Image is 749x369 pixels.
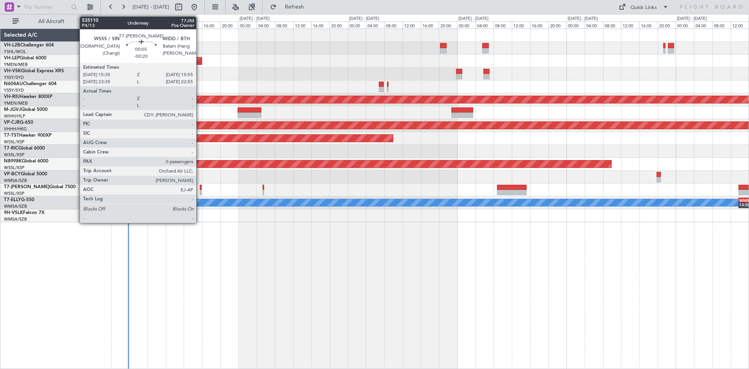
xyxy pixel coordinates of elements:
[166,21,184,29] div: 08:00
[20,19,82,24] span: All Aircraft
[712,21,731,29] div: 08:00
[630,4,657,12] div: Quick Links
[4,75,24,80] a: YSSY/SYD
[4,146,18,151] span: T7-RIC
[4,146,45,151] a: T7-RICGlobal 6000
[4,94,20,99] span: VH-RIU
[4,43,20,48] span: VH-L2B
[568,16,598,22] div: [DATE] - [DATE]
[22,197,204,209] div: Planned Maint [GEOGRAPHIC_DATA] (Sultan [PERSON_NAME] [PERSON_NAME] - Subang)
[4,178,27,184] a: WMSA/SZB
[4,120,33,125] a: VP-CJRG-650
[4,139,25,145] a: WSSL/XSP
[4,113,25,119] a: WIHH/HLP
[731,21,749,29] div: 12:00
[4,172,47,176] a: VP-BCYGlobal 5000
[240,16,270,22] div: [DATE] - [DATE]
[184,21,202,29] div: 12:00
[4,126,27,132] a: VHHH/HKG
[349,16,379,22] div: [DATE] - [DATE]
[493,21,512,29] div: 08:00
[585,21,603,29] div: 04:00
[293,21,312,29] div: 12:00
[4,198,34,202] a: T7-ELLYG-550
[4,159,48,164] a: N8998KGlobal 6000
[311,21,330,29] div: 16:00
[421,21,439,29] div: 16:00
[330,21,348,29] div: 20:00
[439,21,457,29] div: 20:00
[266,1,313,13] button: Refresh
[4,69,64,73] a: VH-VSKGlobal Express XRS
[676,21,694,29] div: 00:00
[4,94,52,99] a: VH-RIUHawker 800XP
[4,43,54,48] a: VH-L2BChallenger 604
[694,21,712,29] div: 04:00
[278,4,311,10] span: Refresh
[603,21,621,29] div: 08:00
[4,159,22,164] span: N8998K
[147,21,166,29] div: 04:00
[458,16,488,22] div: [DATE] - [DATE]
[275,21,293,29] div: 08:00
[639,21,658,29] div: 16:00
[457,21,476,29] div: 00:00
[677,16,707,22] div: [DATE] - [DATE]
[130,16,160,22] div: [DATE] - [DATE]
[530,21,548,29] div: 16:00
[512,21,530,29] div: 12:00
[366,21,384,29] div: 04:00
[4,107,48,112] a: M-JGVJGlobal 5000
[384,21,403,29] div: 08:00
[4,216,27,222] a: WMSA/SZB
[4,152,25,158] a: WSSL/XSP
[4,62,28,68] a: YMEN/MEB
[476,21,494,29] div: 04:00
[4,133,19,138] span: T7-TST
[129,21,147,29] div: 00:00
[658,21,676,29] div: 20:00
[621,21,639,29] div: 12:00
[348,21,366,29] div: 00:00
[220,21,239,29] div: 20:00
[257,21,275,29] div: 04:00
[566,21,585,29] div: 00:00
[4,185,76,189] a: T7-[PERSON_NAME]Global 7500
[93,21,111,29] div: 16:00
[4,69,21,73] span: VH-VSK
[4,172,21,176] span: VP-BCY
[4,185,49,189] span: T7-[PERSON_NAME]
[4,82,57,86] a: N604AUChallenger 604
[4,165,25,171] a: WSSL/XSP
[24,1,69,13] input: Trip Number
[4,133,51,138] a: T7-TSTHawker 900XP
[238,21,257,29] div: 00:00
[548,21,567,29] div: 20:00
[4,87,24,93] a: YSSY/SYD
[4,49,26,55] a: YSHL/WOL
[4,198,21,202] span: T7-ELLY
[133,4,169,11] span: [DATE] - [DATE]
[4,82,23,86] span: N604AU
[9,15,85,28] button: All Aircraft
[4,203,27,209] a: WMSA/SZB
[202,21,220,29] div: 16:00
[403,21,421,29] div: 12:00
[4,100,28,106] a: YMEN/MEB
[615,1,673,13] button: Quick Links
[4,210,44,215] a: 9H-VSLKFalcon 7X
[4,56,46,61] a: VH-LEPGlobal 6000
[4,210,23,215] span: 9H-VSLK
[4,107,21,112] span: M-JGVJ
[4,120,20,125] span: VP-CJR
[111,21,130,29] div: 20:00
[4,56,20,61] span: VH-LEP
[4,191,25,196] a: WSSL/XSP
